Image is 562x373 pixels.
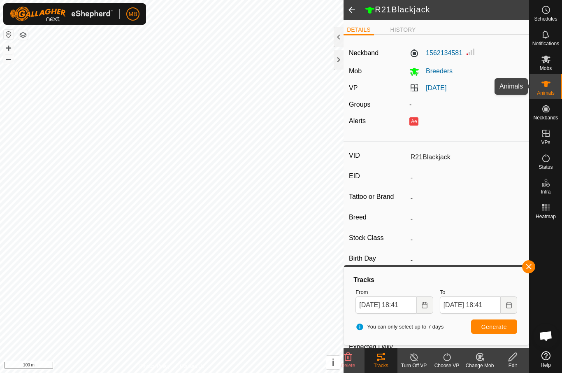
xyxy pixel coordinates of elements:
[139,362,170,370] a: Privacy Policy
[417,296,433,314] button: Choose Date
[409,117,418,126] button: Ae
[4,43,14,53] button: +
[534,324,558,348] div: Open chat
[349,117,366,124] label: Alerts
[541,363,551,368] span: Help
[341,363,355,368] span: Delete
[541,140,550,145] span: VPs
[10,7,113,21] img: Gallagher Logo
[419,68,453,75] span: Breeders
[332,357,334,368] span: i
[349,101,370,108] label: Groups
[409,48,462,58] label: 1562134581
[481,324,507,330] span: Generate
[365,5,529,15] h2: R21Blackjack
[355,288,433,296] label: From
[532,41,559,46] span: Notifications
[430,362,463,369] div: Choose VP
[463,362,496,369] div: Change Mob
[326,356,340,369] button: i
[496,362,529,369] div: Edit
[349,212,407,223] label: Breed
[349,48,379,58] label: Neckband
[129,10,137,19] span: MB
[349,191,407,202] label: Tattoo or Brand
[387,26,419,34] li: HISTORY
[349,233,407,243] label: Stock Class
[536,214,556,219] span: Heatmap
[349,150,407,161] label: VID
[4,54,14,64] button: –
[501,296,517,314] button: Choose Date
[466,47,476,57] img: Signal strength
[426,84,446,91] a: [DATE]
[397,362,430,369] div: Turn Off VP
[4,30,14,40] button: Reset Map
[537,91,555,96] span: Animals
[471,319,517,334] button: Generate
[344,26,374,35] li: DETAILS
[541,189,550,194] span: Infra
[406,100,527,110] div: -
[529,348,562,371] a: Help
[365,362,397,369] div: Tracks
[540,66,552,71] span: Mobs
[349,84,358,91] label: VP
[352,275,520,285] div: Tracks
[349,253,407,264] label: Birth Day
[18,30,28,40] button: Map Layers
[539,165,553,170] span: Status
[349,171,407,182] label: EID
[533,115,558,120] span: Neckbands
[355,323,444,331] span: You can only select up to 7 days
[349,68,362,75] label: Mob
[534,16,557,21] span: Schedules
[440,288,517,296] label: To
[180,362,204,370] a: Contact Us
